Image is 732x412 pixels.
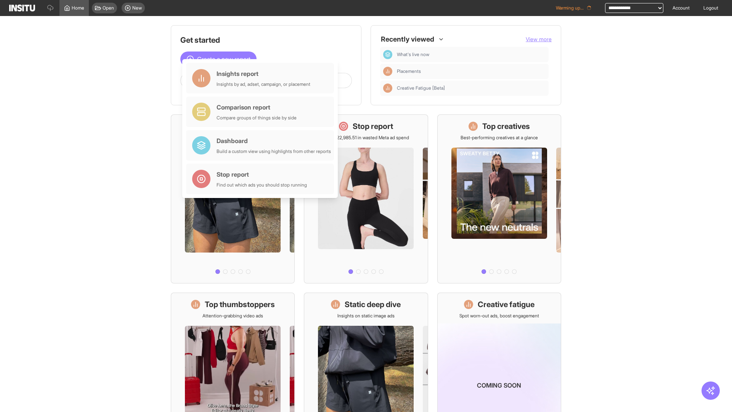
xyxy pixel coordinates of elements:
[304,114,428,283] a: Stop reportSave £22,985.51 in wasted Meta ad spend
[556,5,584,11] span: Warming up...
[217,69,310,78] div: Insights report
[397,85,445,91] span: Creative Fatigue [Beta]
[217,81,310,87] div: Insights by ad, adset, campaign, or placement
[217,182,307,188] div: Find out which ads you should stop running
[197,55,250,64] span: Create a new report
[217,115,297,121] div: Compare groups of things side by side
[217,148,331,154] div: Build a custom view using highlights from other reports
[103,5,114,11] span: Open
[217,170,307,179] div: Stop report
[323,135,409,141] p: Save £22,985.51 in wasted Meta ad spend
[397,51,429,58] span: What's live now
[383,50,392,59] div: Dashboard
[217,103,297,112] div: Comparison report
[72,5,84,11] span: Home
[171,114,295,283] a: What's live nowSee all active ads instantly
[180,51,257,67] button: Create a new report
[383,84,392,93] div: Insights
[383,67,392,76] div: Insights
[132,5,142,11] span: New
[202,313,263,319] p: Attention-grabbing video ads
[9,5,35,11] img: Logo
[437,114,561,283] a: Top creativesBest-performing creatives at a glance
[397,85,546,91] span: Creative Fatigue [Beta]
[337,313,395,319] p: Insights on static image ads
[461,135,538,141] p: Best-performing creatives at a glance
[180,35,352,45] h1: Get started
[526,36,552,42] span: View more
[397,51,546,58] span: What's live now
[526,35,552,43] button: View more
[353,121,393,132] h1: Stop report
[397,68,546,74] span: Placements
[345,299,401,310] h1: Static deep dive
[217,136,331,145] div: Dashboard
[205,299,275,310] h1: Top thumbstoppers
[397,68,421,74] span: Placements
[482,121,530,132] h1: Top creatives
